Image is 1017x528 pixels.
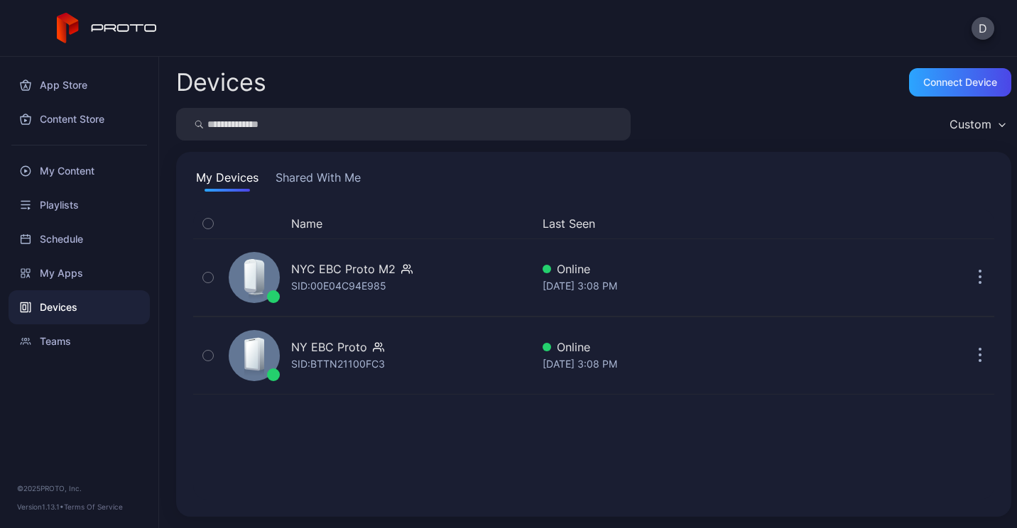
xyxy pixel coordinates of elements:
button: Connect device [909,68,1011,97]
div: NYC EBC Proto M2 [291,260,396,277]
div: Online [543,339,815,356]
a: Content Store [9,102,150,136]
div: Options [966,215,994,232]
div: SID: BTTN21100FC3 [291,356,385,373]
h2: Devices [176,70,266,95]
a: Teams [9,324,150,358]
a: Terms Of Service [64,502,123,511]
div: SID: 00E04C94E985 [291,277,386,295]
a: My Apps [9,256,150,290]
div: © 2025 PROTO, Inc. [17,483,141,494]
a: My Content [9,154,150,188]
button: D [972,17,994,40]
button: Shared With Me [273,169,364,192]
button: Custom [942,108,1011,141]
span: Version 1.13.1 • [17,502,64,511]
a: Playlists [9,188,150,222]
div: Connect device [923,77,997,88]
div: [DATE] 3:08 PM [543,356,815,373]
div: Online [543,260,815,277]
div: [DATE] 3:08 PM [543,277,815,295]
button: Last Seen [543,215,810,232]
div: NY EBC Proto [291,339,367,356]
div: Update Device [821,215,949,232]
button: Name [291,215,322,232]
a: Devices [9,290,150,324]
a: App Store [9,68,150,102]
button: My Devices [193,169,261,192]
a: Schedule [9,222,150,256]
div: Custom [950,117,991,131]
